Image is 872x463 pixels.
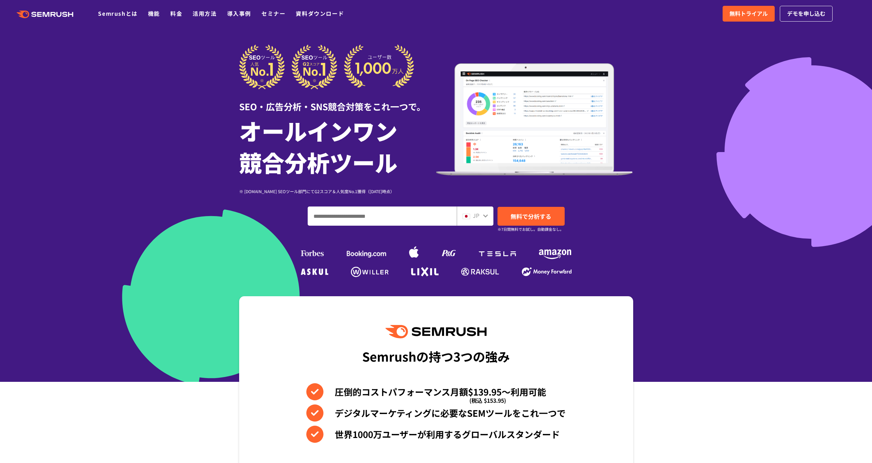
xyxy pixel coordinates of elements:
a: 活用方法 [193,9,217,17]
a: Semrushとは [98,9,137,17]
div: SEO・広告分析・SNS競合対策をこれ一つで。 [239,89,436,113]
span: 無料トライアル [729,9,768,18]
h1: オールインワン 競合分析ツール [239,115,436,178]
a: 無料で分析する [498,207,565,226]
span: JP [473,211,479,220]
span: デモを申し込む [787,9,825,18]
span: (税込 $153.95) [469,392,506,409]
div: ※ [DOMAIN_NAME] SEOツール部門にてG2スコア＆人気度No.1獲得（[DATE]時点） [239,188,436,195]
a: 資料ダウンロード [296,9,344,17]
a: 料金 [170,9,182,17]
input: ドメイン、キーワードまたはURLを入力してください [308,207,456,225]
li: 圧倒的コストパフォーマンス月額$139.95〜利用可能 [306,383,566,400]
a: セミナー [261,9,285,17]
a: デモを申し込む [780,6,833,22]
a: 無料トライアル [723,6,775,22]
a: 導入事例 [227,9,251,17]
li: 世界1000万ユーザーが利用するグローバルスタンダード [306,426,566,443]
span: 無料で分析する [511,212,551,221]
div: Semrushの持つ3つの強み [362,343,510,369]
li: デジタルマーケティングに必要なSEMツールをこれ一つで [306,404,566,422]
small: ※7日間無料でお試し。自動課金なし。 [498,226,564,233]
img: Semrush [385,325,486,338]
a: 機能 [148,9,160,17]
